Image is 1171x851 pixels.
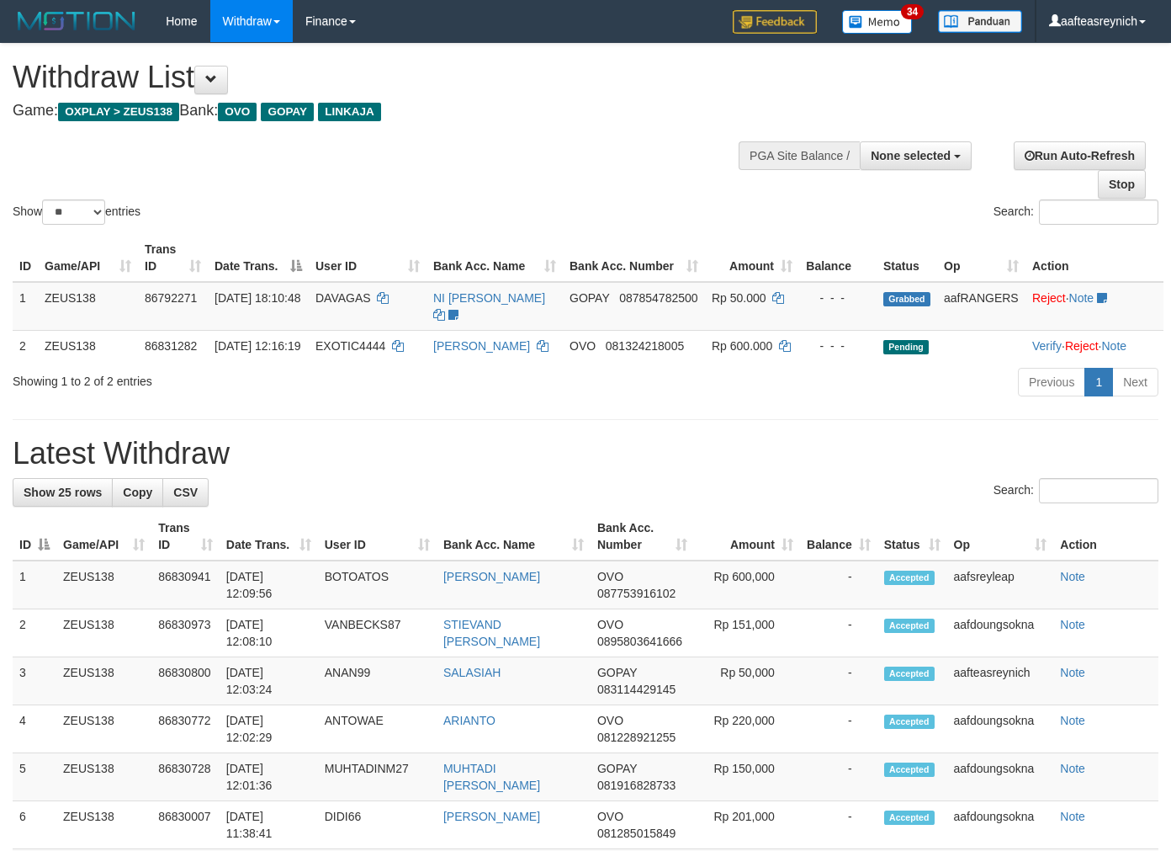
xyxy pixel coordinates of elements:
th: Amount: activate to sort column ascending [705,234,799,282]
th: Status: activate to sort column ascending [877,513,947,561]
td: DIDI66 [318,801,437,849]
td: ZEUS138 [56,609,151,657]
td: MUHTADINM27 [318,753,437,801]
a: Reject [1065,339,1099,353]
a: Run Auto-Refresh [1014,141,1146,170]
td: aafsreyleap [947,561,1054,609]
a: ARIANTO [443,714,495,727]
a: Note [1060,714,1085,727]
a: Note [1060,810,1085,823]
td: ANAN99 [318,657,437,705]
td: 86830941 [151,561,220,609]
td: - [800,801,877,849]
th: Balance [799,234,877,282]
td: 2 [13,609,56,657]
label: Show entries [13,199,140,225]
span: Accepted [884,667,935,681]
th: Bank Acc. Name: activate to sort column ascending [437,513,591,561]
a: [PERSON_NAME] [443,570,540,583]
span: OVO [597,810,623,823]
a: Show 25 rows [13,478,113,507]
th: Status [877,234,937,282]
span: Accepted [884,811,935,825]
label: Search: [993,199,1158,225]
span: [DATE] 18:10:48 [215,291,300,305]
td: 86830800 [151,657,220,705]
th: Bank Acc. Number: activate to sort column ascending [591,513,694,561]
a: STIEVAND [PERSON_NAME] [443,618,540,648]
td: aafdoungsokna [947,609,1054,657]
td: aafRANGERS [937,282,1025,331]
span: OVO [597,714,623,727]
a: Note [1060,570,1085,583]
a: Verify [1032,339,1062,353]
span: CSV [173,486,198,499]
input: Search: [1039,199,1158,225]
td: · · [1025,330,1163,361]
th: Bank Acc. Number: activate to sort column ascending [563,234,705,282]
span: OVO [597,570,623,583]
div: Showing 1 to 2 of 2 entries [13,366,475,390]
td: - [800,705,877,753]
a: Note [1101,339,1126,353]
th: Game/API: activate to sort column ascending [56,513,151,561]
td: 4 [13,705,56,753]
span: Grabbed [883,292,930,306]
th: User ID: activate to sort column ascending [309,234,427,282]
a: Note [1060,666,1085,679]
span: Copy 087854782500 to clipboard [619,291,697,305]
a: Note [1060,762,1085,775]
td: VANBECKS87 [318,609,437,657]
td: ZEUS138 [56,657,151,705]
td: Rp 220,000 [694,705,800,753]
span: Accepted [884,715,935,729]
h1: Withdraw List [13,61,764,94]
td: 6 [13,801,56,849]
span: OVO [597,618,623,631]
td: aafdoungsokna [947,753,1054,801]
th: User ID: activate to sort column ascending [318,513,437,561]
span: Copy 083114429145 to clipboard [597,683,676,696]
a: [PERSON_NAME] [433,339,530,353]
select: Showentries [42,199,105,225]
td: 2 [13,330,38,361]
span: Accepted [884,763,935,777]
th: Balance: activate to sort column ascending [800,513,877,561]
td: 1 [13,561,56,609]
th: Trans ID: activate to sort column ascending [138,234,208,282]
td: 86830772 [151,705,220,753]
td: ZEUS138 [56,801,151,849]
span: OVO [570,339,596,353]
td: - [800,561,877,609]
span: Accepted [884,571,935,585]
a: CSV [162,478,209,507]
td: BOTOATOS [318,561,437,609]
td: Rp 50,000 [694,657,800,705]
td: Rp 600,000 [694,561,800,609]
td: - [800,753,877,801]
img: MOTION_logo.png [13,8,140,34]
th: Action [1053,513,1158,561]
th: Amount: activate to sort column ascending [694,513,800,561]
span: LINKAJA [318,103,381,121]
th: ID [13,234,38,282]
span: DAVAGAS [315,291,371,305]
div: PGA Site Balance / [739,141,860,170]
td: ANTOWAE [318,705,437,753]
th: Game/API: activate to sort column ascending [38,234,138,282]
th: Op: activate to sort column ascending [947,513,1054,561]
span: OXPLAY > ZEUS138 [58,103,179,121]
span: Copy 081285015849 to clipboard [597,827,676,840]
span: Copy 081228921255 to clipboard [597,731,676,744]
span: Accepted [884,619,935,633]
td: aafteasreynich [947,657,1054,705]
span: Copy 087753916102 to clipboard [597,587,676,600]
label: Search: [993,478,1158,503]
a: Stop [1098,170,1146,199]
span: Show 25 rows [24,486,102,499]
span: 86831282 [145,339,197,353]
span: Rp 600.000 [712,339,772,353]
span: GOPAY [570,291,609,305]
td: ZEUS138 [56,705,151,753]
td: [DATE] 11:38:41 [220,801,318,849]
